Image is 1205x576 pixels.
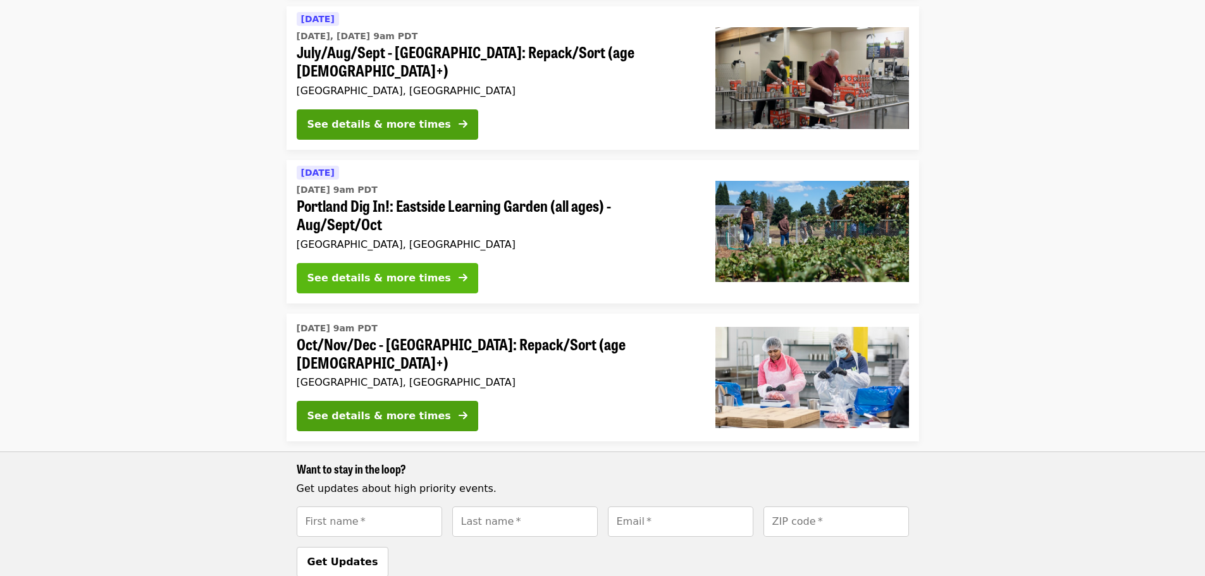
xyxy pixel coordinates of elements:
a: See details for "Oct/Nov/Dec - Beaverton: Repack/Sort (age 10+)" [287,314,919,442]
div: [GEOGRAPHIC_DATA], [GEOGRAPHIC_DATA] [297,238,695,250]
span: Get Updates [307,556,378,568]
img: Oct/Nov/Dec - Beaverton: Repack/Sort (age 10+) organized by Oregon Food Bank [715,327,909,428]
div: See details & more times [307,117,451,132]
input: [object Object] [297,506,442,537]
a: See details for "Portland Dig In!: Eastside Learning Garden (all ages) - Aug/Sept/Oct" [287,160,919,303]
div: See details & more times [307,408,451,424]
span: [DATE] [301,14,335,24]
time: [DATE] 9am PDT [297,183,378,197]
i: arrow-right icon [459,410,467,422]
img: Portland Dig In!: Eastside Learning Garden (all ages) - Aug/Sept/Oct organized by Oregon Food Bank [715,181,909,282]
time: [DATE] 9am PDT [297,322,378,335]
span: Portland Dig In!: Eastside Learning Garden (all ages) - Aug/Sept/Oct [297,197,695,233]
a: See details for "July/Aug/Sept - Portland: Repack/Sort (age 16+)" [287,6,919,150]
button: See details & more times [297,401,478,431]
div: [GEOGRAPHIC_DATA], [GEOGRAPHIC_DATA] [297,85,695,97]
time: [DATE], [DATE] 9am PDT [297,30,418,43]
input: [object Object] [452,506,598,537]
i: arrow-right icon [459,118,467,130]
div: See details & more times [307,271,451,286]
input: [object Object] [763,506,909,537]
span: July/Aug/Sept - [GEOGRAPHIC_DATA]: Repack/Sort (age [DEMOGRAPHIC_DATA]+) [297,43,695,80]
button: See details & more times [297,109,478,140]
i: arrow-right icon [459,272,467,284]
input: [object Object] [608,506,753,537]
span: Get updates about high priority events. [297,482,497,494]
button: See details & more times [297,263,478,293]
div: [GEOGRAPHIC_DATA], [GEOGRAPHIC_DATA] [297,376,695,388]
span: Oct/Nov/Dec - [GEOGRAPHIC_DATA]: Repack/Sort (age [DEMOGRAPHIC_DATA]+) [297,335,695,372]
span: Want to stay in the loop? [297,460,406,477]
span: [DATE] [301,168,335,178]
img: July/Aug/Sept - Portland: Repack/Sort (age 16+) organized by Oregon Food Bank [715,27,909,128]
